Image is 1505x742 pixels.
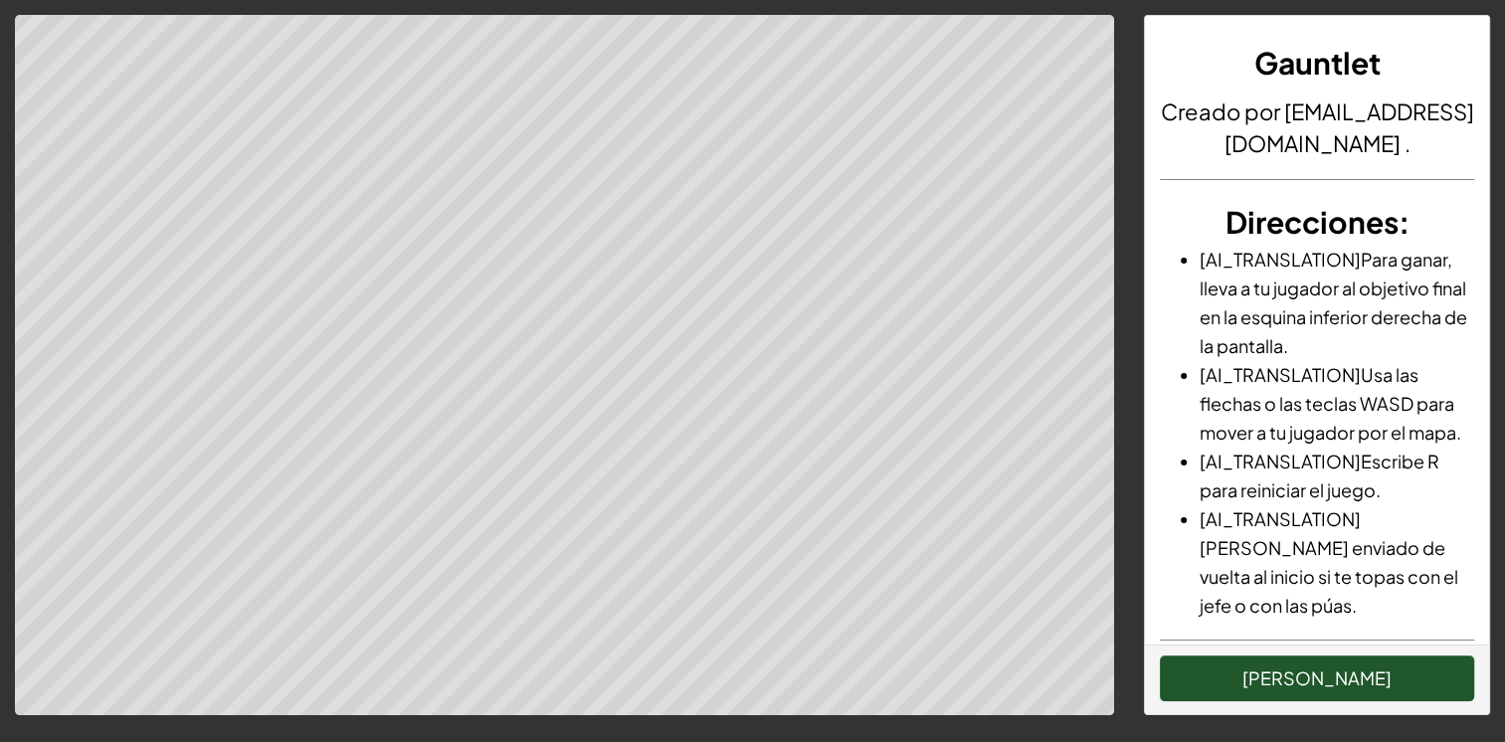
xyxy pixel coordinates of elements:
li: [AI_TRANSLATION]Escribe R para reiniciar el juego. [1200,447,1474,504]
li: [AI_TRANSLATION]Para ganar, lleva a tu jugador al objetivo final en la esquina inferior derecha d... [1200,245,1474,360]
li: [AI_TRANSLATION]Usa las flechas o las teclas WASD para mover a tu jugador por el mapa. [1200,360,1474,447]
h4: Creado por [EMAIL_ADDRESS][DOMAIN_NAME] . [1160,95,1474,159]
h3: Gauntlet [1160,41,1474,86]
span: Direcciones [1224,203,1398,241]
li: [AI_TRANSLATION][PERSON_NAME] enviado de vuelta al inicio si te topas con el jefe o con las púas. [1200,504,1474,620]
h3: : [1160,200,1474,245]
button: [PERSON_NAME] [1160,655,1474,701]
